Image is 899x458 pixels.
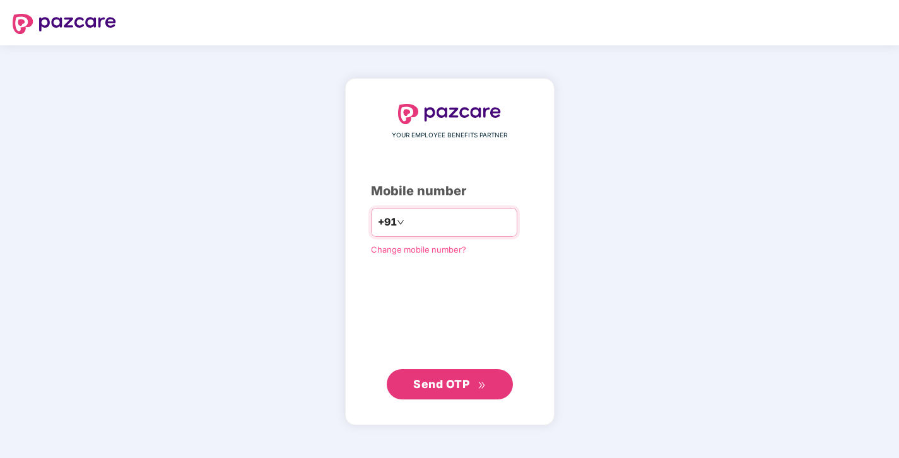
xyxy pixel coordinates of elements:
[387,369,513,399] button: Send OTPdouble-right
[478,381,486,389] span: double-right
[413,377,469,391] span: Send OTP
[378,214,397,230] span: +91
[371,181,529,201] div: Mobile number
[398,104,502,124] img: logo
[13,14,116,34] img: logo
[371,244,466,255] a: Change mobile number?
[397,219,404,226] span: down
[392,130,507,140] span: YOUR EMPLOYEE BENEFITS PARTNER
